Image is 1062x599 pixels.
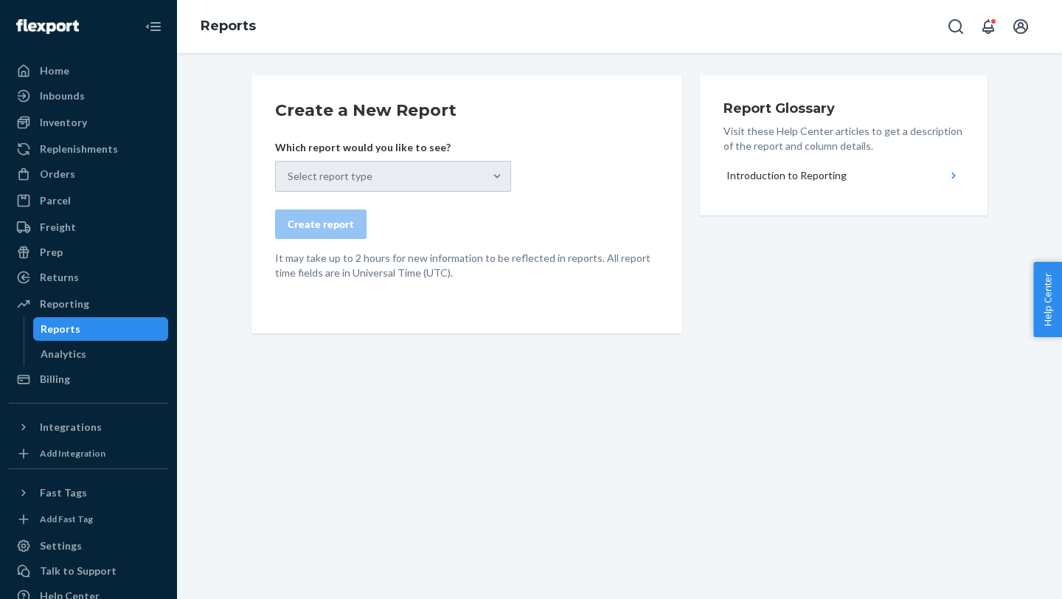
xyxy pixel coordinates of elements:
[723,159,964,192] button: Introduction to Reporting
[9,534,168,558] a: Settings
[275,99,659,122] h2: Create a New Report
[201,18,256,34] a: Reports
[40,245,63,260] div: Prep
[33,342,169,366] a: Analytics
[40,63,69,78] div: Home
[9,510,168,528] a: Add Fast Tag
[9,59,168,83] a: Home
[40,167,75,181] div: Orders
[40,270,79,285] div: Returns
[275,140,511,155] p: Which report would you like to see?
[40,220,76,235] div: Freight
[33,317,169,341] a: Reports
[40,372,70,387] div: Billing
[9,189,168,212] a: Parcel
[40,447,105,460] div: Add Integration
[40,142,118,156] div: Replenishments
[9,137,168,161] a: Replenishments
[9,84,168,108] a: Inbounds
[9,559,168,583] a: Talk to Support
[9,111,168,134] a: Inventory
[9,481,168,505] button: Fast Tags
[9,215,168,239] a: Freight
[723,124,964,153] p: Visit these Help Center articles to get a description of the report and column details.
[1006,12,1035,41] button: Open account menu
[139,12,168,41] button: Close Navigation
[974,12,1003,41] button: Open notifications
[9,240,168,264] a: Prep
[41,322,80,336] div: Reports
[9,292,168,316] a: Reporting
[40,485,87,500] div: Fast Tags
[9,445,168,463] a: Add Integration
[40,297,89,311] div: Reporting
[9,415,168,439] button: Integrations
[9,367,168,391] a: Billing
[189,5,268,48] ol: breadcrumbs
[16,19,79,34] img: Flexport logo
[40,420,102,434] div: Integrations
[275,210,367,239] button: Create report
[9,162,168,186] a: Orders
[40,539,82,553] div: Settings
[40,193,71,208] div: Parcel
[941,12,971,41] button: Open Search Box
[288,217,354,232] div: Create report
[9,266,168,289] a: Returns
[1033,262,1062,337] button: Help Center
[275,251,659,280] p: It may take up to 2 hours for new information to be reflected in reports. All report time fields ...
[41,347,86,361] div: Analytics
[40,513,93,525] div: Add Fast Tag
[723,99,964,118] h3: Report Glossary
[726,168,847,183] div: Introduction to Reporting
[40,115,87,130] div: Inventory
[40,564,117,578] div: Talk to Support
[40,89,85,103] div: Inbounds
